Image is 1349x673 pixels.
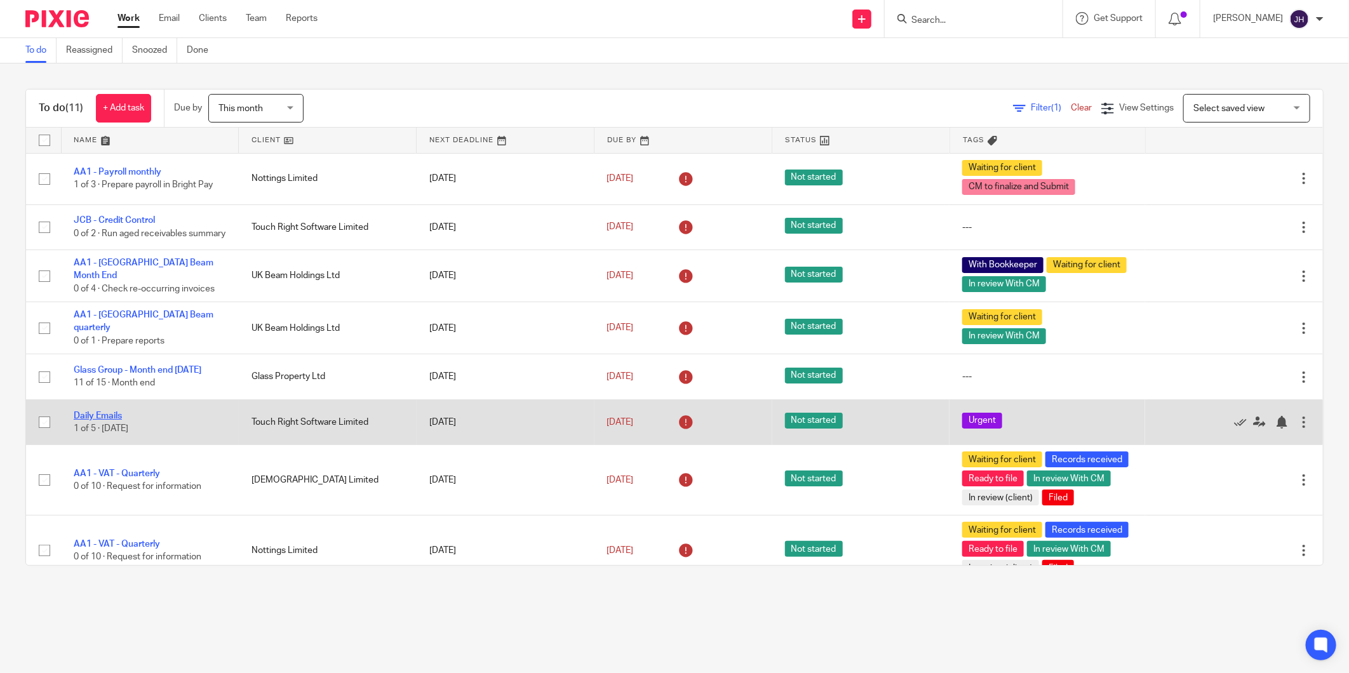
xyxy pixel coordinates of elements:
[1071,103,1092,112] a: Clear
[1031,103,1071,112] span: Filter
[25,10,89,27] img: Pixie
[132,38,177,63] a: Snoozed
[1213,12,1283,25] p: [PERSON_NAME]
[187,38,218,63] a: Done
[962,221,1132,234] div: ---
[785,170,843,185] span: Not started
[239,354,417,399] td: Glass Property Ltd
[607,546,634,555] span: [DATE]
[417,445,594,516] td: [DATE]
[65,103,83,113] span: (11)
[417,399,594,444] td: [DATE]
[962,276,1046,292] span: In review With CM
[117,12,140,25] a: Work
[785,218,843,234] span: Not started
[246,12,267,25] a: Team
[1289,9,1310,29] img: svg%3E
[417,354,594,399] td: [DATE]
[1119,103,1174,112] span: View Settings
[607,418,634,427] span: [DATE]
[417,204,594,250] td: [DATE]
[1193,104,1265,113] span: Select saved view
[74,216,155,225] a: JCB - Credit Control
[962,470,1024,486] span: Ready to file
[239,399,417,444] td: Touch Right Software Limited
[785,541,843,557] span: Not started
[74,469,160,478] a: AA1 - VAT - Quarterly
[607,324,634,333] span: [DATE]
[1045,451,1129,467] span: Records received
[286,12,318,25] a: Reports
[607,271,634,280] span: [DATE]
[607,174,634,183] span: [DATE]
[1047,257,1127,273] span: Waiting for client
[74,310,213,332] a: AA1 - [GEOGRAPHIC_DATA] Beam quarterly
[962,413,1002,429] span: Urgent
[1045,522,1129,538] span: Records received
[239,204,417,250] td: Touch Right Software Limited
[74,482,201,491] span: 0 of 10 · Request for information
[910,15,1024,27] input: Search
[1027,470,1111,486] span: In review With CM
[239,153,417,204] td: Nottings Limited
[74,284,215,293] span: 0 of 4 · Check re-occurring invoices
[218,104,263,113] span: This month
[962,490,1039,505] span: In review (client)
[417,250,594,302] td: [DATE]
[39,102,83,115] h1: To do
[962,309,1042,325] span: Waiting for client
[962,257,1044,273] span: With Bookkeeper
[962,541,1024,557] span: Ready to file
[174,102,202,114] p: Due by
[962,160,1042,176] span: Waiting for client
[1234,416,1253,429] a: Mark as done
[159,12,180,25] a: Email
[239,302,417,354] td: UK Beam Holdings Ltd
[417,516,594,586] td: [DATE]
[962,328,1046,344] span: In review With CM
[417,302,594,354] td: [DATE]
[962,522,1042,538] span: Waiting for client
[239,516,417,586] td: Nottings Limited
[74,411,122,420] a: Daily Emails
[607,372,634,381] span: [DATE]
[239,250,417,302] td: UK Beam Holdings Ltd
[74,168,161,177] a: AA1 - Payroll monthly
[962,451,1042,467] span: Waiting for client
[1051,103,1061,112] span: (1)
[785,267,843,283] span: Not started
[607,476,634,484] span: [DATE]
[1042,490,1074,505] span: Filed
[785,319,843,335] span: Not started
[785,368,843,383] span: Not started
[962,370,1132,383] div: ---
[74,379,155,388] span: 11 of 15 · Month end
[962,179,1075,195] span: CM to finalize and Submit
[417,153,594,204] td: [DATE]
[74,540,160,549] a: AA1 - VAT - Quarterly
[963,137,984,143] span: Tags
[199,12,227,25] a: Clients
[74,258,213,280] a: AA1 - [GEOGRAPHIC_DATA] Beam Month End
[96,94,151,123] a: + Add task
[962,560,1039,576] span: In review (client)
[239,445,417,516] td: [DEMOGRAPHIC_DATA] Limited
[74,366,201,375] a: Glass Group - Month end [DATE]
[74,424,128,433] span: 1 of 5 · [DATE]
[74,181,213,190] span: 1 of 3 · Prepare payroll in Bright Pay
[74,229,225,238] span: 0 of 2 · Run aged receivables summary
[66,38,123,63] a: Reassigned
[607,223,634,232] span: [DATE]
[25,38,57,63] a: To do
[74,552,201,561] span: 0 of 10 · Request for information
[1027,541,1111,557] span: In review With CM
[785,470,843,486] span: Not started
[1042,560,1074,576] span: Filed
[74,336,164,345] span: 0 of 1 · Prepare reports
[1094,14,1143,23] span: Get Support
[785,413,843,429] span: Not started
